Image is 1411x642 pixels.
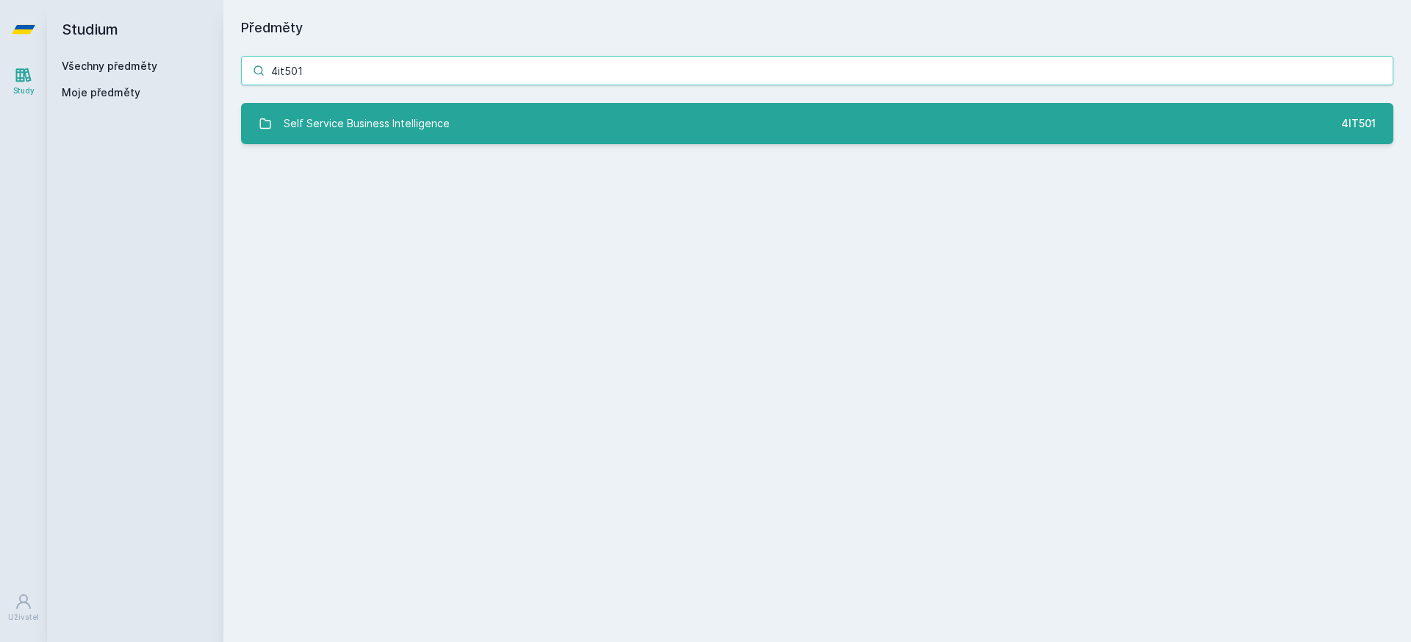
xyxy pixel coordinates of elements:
span: Moje předměty [62,85,140,100]
a: Study [3,59,44,104]
div: Uživatel [8,612,39,623]
input: Název nebo ident předmětu… [241,56,1393,85]
a: Všechny předměty [62,60,157,72]
a: Uživatel [3,585,44,630]
div: Study [13,85,35,96]
div: 4IT501 [1341,116,1376,131]
a: Self Service Business Intelligence 4IT501 [241,103,1393,144]
h1: Předměty [241,18,1393,38]
div: Self Service Business Intelligence [284,109,450,138]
